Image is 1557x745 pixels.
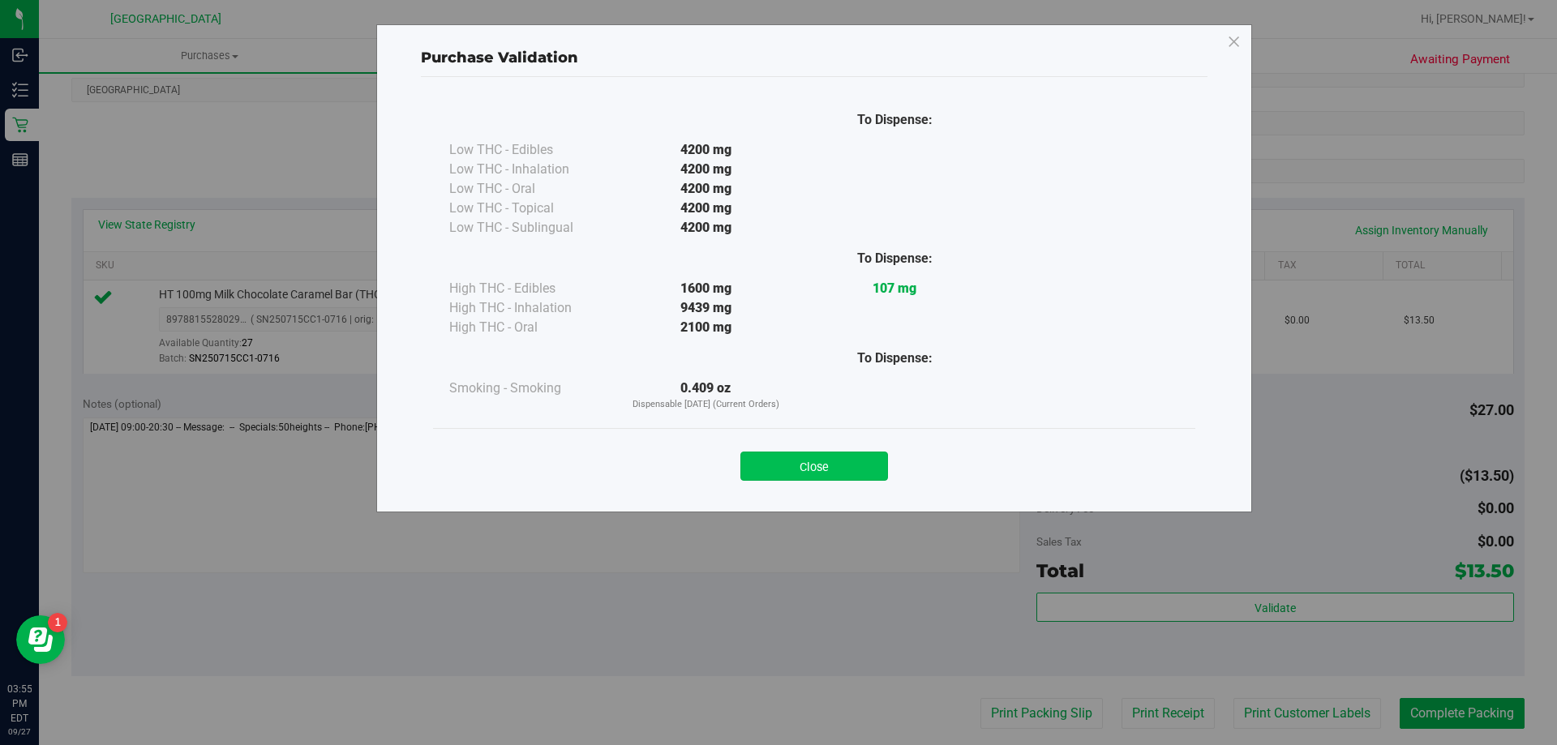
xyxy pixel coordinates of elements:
[611,160,800,179] div: 4200 mg
[449,160,611,179] div: Low THC - Inhalation
[611,279,800,298] div: 1600 mg
[611,140,800,160] div: 4200 mg
[449,298,611,318] div: High THC - Inhalation
[449,179,611,199] div: Low THC - Oral
[873,280,916,296] strong: 107 mg
[421,49,578,66] span: Purchase Validation
[449,279,611,298] div: High THC - Edibles
[449,379,611,398] div: Smoking - Smoking
[449,140,611,160] div: Low THC - Edibles
[48,613,67,632] iframe: Resource center unread badge
[611,218,800,238] div: 4200 mg
[800,349,989,368] div: To Dispense:
[449,199,611,218] div: Low THC - Topical
[449,218,611,238] div: Low THC - Sublingual
[611,199,800,218] div: 4200 mg
[16,615,65,664] iframe: Resource center
[800,110,989,130] div: To Dispense:
[611,398,800,412] p: Dispensable [DATE] (Current Orders)
[740,452,888,481] button: Close
[449,318,611,337] div: High THC - Oral
[611,379,800,412] div: 0.409 oz
[611,318,800,337] div: 2100 mg
[611,179,800,199] div: 4200 mg
[800,249,989,268] div: To Dispense:
[611,298,800,318] div: 9439 mg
